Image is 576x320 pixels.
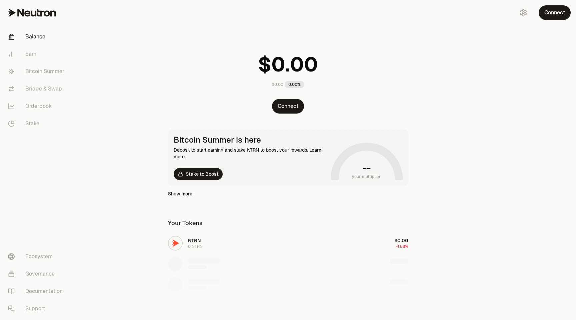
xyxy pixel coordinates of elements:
[3,80,72,98] a: Bridge & Swap
[363,163,370,173] h1: --
[285,81,304,88] div: 0.00%
[168,190,192,197] a: Show more
[174,135,328,145] div: Bitcoin Summer is here
[3,28,72,45] a: Balance
[3,63,72,80] a: Bitcoin Summer
[3,115,72,132] a: Stake
[272,82,283,87] div: $0.00
[539,5,571,20] button: Connect
[3,283,72,300] a: Documentation
[272,99,304,114] button: Connect
[3,45,72,63] a: Earn
[3,248,72,265] a: Ecosystem
[352,173,381,180] span: your multiplier
[168,218,203,228] div: Your Tokens
[3,265,72,283] a: Governance
[3,300,72,317] a: Support
[3,98,72,115] a: Orderbook
[174,147,328,160] div: Deposit to start earning and stake NTRN to boost your rewards.
[174,168,223,180] a: Stake to Boost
